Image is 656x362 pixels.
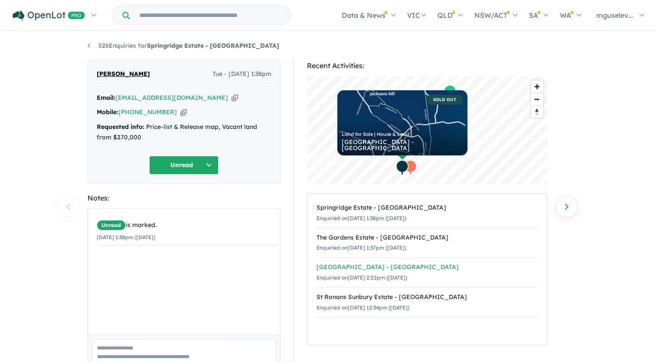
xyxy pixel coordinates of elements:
[317,203,538,213] div: Springridge Estate - [GEOGRAPHIC_DATA]
[317,287,538,318] a: St Ronans Sunbury Estate - [GEOGRAPHIC_DATA]Enquiried on[DATE] 12:34pm ([DATE])
[97,108,118,116] strong: Mobile:
[180,108,187,117] button: Copy
[118,108,177,116] a: [PHONE_NUMBER]
[404,160,417,176] div: Map marker
[232,93,238,102] button: Copy
[531,93,543,105] button: Zoom out
[317,257,538,288] a: [GEOGRAPHIC_DATA] - [GEOGRAPHIC_DATA]Enquiried on[DATE] 2:22pm ([DATE])
[317,262,538,273] div: [GEOGRAPHIC_DATA] - [GEOGRAPHIC_DATA]
[317,244,406,251] small: Enquiried on [DATE] 1:37pm ([DATE])
[596,11,633,20] span: mguselev...
[317,274,407,281] small: Enquiried on [DATE] 2:22pm ([DATE])
[443,85,456,101] div: Map marker
[531,105,543,118] button: Reset bearing to north
[317,215,406,221] small: Enquiried on [DATE] 1:38pm ([DATE])
[317,198,538,228] a: Springridge Estate - [GEOGRAPHIC_DATA]Enquiried on[DATE] 1:38pm ([DATE])
[97,122,271,143] div: Price-list & Release map, Vacant land from $270,000
[88,41,569,51] nav: breadcrumb
[212,69,271,79] span: Tue - [DATE] 1:38pm
[317,228,538,258] a: The Gardens Estate - [GEOGRAPHIC_DATA]Enquiried on[DATE] 1:37pm ([DATE])
[97,123,144,131] strong: Requested info:
[115,94,228,102] a: [EMAIL_ADDRESS][DOMAIN_NAME]
[88,42,279,49] a: 526Enquiries forSpringridge Estate - [GEOGRAPHIC_DATA]
[147,42,279,49] strong: Springridge Estate - [GEOGRAPHIC_DATA]
[342,132,463,137] div: Land for Sale | House & Land
[317,304,409,311] small: Enquiried on [DATE] 12:34pm ([DATE])
[149,156,219,174] button: Unread
[88,192,281,204] div: Notes:
[131,6,289,25] input: Try estate name, suburb, builder or developer
[337,90,467,155] a: SOLD OUT Land for Sale | House & Land [GEOGRAPHIC_DATA] - [GEOGRAPHIC_DATA]
[97,220,278,230] div: is marked.
[307,60,548,72] div: Recent Activities:
[342,139,463,151] div: [GEOGRAPHIC_DATA] - [GEOGRAPHIC_DATA]
[395,160,408,176] div: Map marker
[426,95,463,105] span: SOLD OUT
[307,76,548,184] canvas: Map
[97,234,155,240] small: [DATE] 1:38pm ([DATE])
[317,233,538,243] div: The Gardens Estate - [GEOGRAPHIC_DATA]
[97,220,126,230] span: Unread
[531,106,543,118] span: Reset bearing to north
[531,80,543,93] button: Zoom in
[13,10,85,21] img: Openlot PRO Logo White
[317,292,538,303] div: St Ronans Sunbury Estate - [GEOGRAPHIC_DATA]
[97,94,115,102] strong: Email:
[97,69,150,79] span: [PERSON_NAME]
